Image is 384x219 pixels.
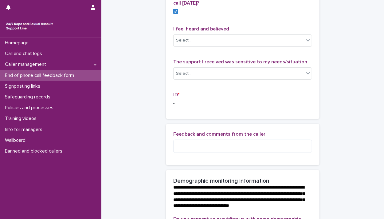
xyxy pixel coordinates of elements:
div: Select... [176,37,191,44]
p: Training videos [2,116,41,121]
p: Caller management [2,62,51,67]
p: End of phone call feedback form [2,73,79,78]
p: - [173,100,312,107]
span: Feedback and comments from the caller [173,132,265,137]
h2: Demographic monitoring information [173,177,269,185]
p: Wallboard [2,137,30,143]
span: The support I received was sensitive to my needs/situation [173,59,307,64]
p: Signposting links [2,83,45,89]
p: Info for managers [2,127,47,133]
p: Banned and blocked callers [2,148,67,154]
span: ID [173,92,179,97]
p: Homepage [2,40,33,46]
p: Policies and processes [2,105,58,111]
p: Safeguarding records [2,94,55,100]
span: I feel heard and believed [173,26,229,31]
div: Select... [176,70,191,77]
p: Call and chat logs [2,51,47,57]
img: rhQMoQhaT3yELyF149Cw [5,20,54,32]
